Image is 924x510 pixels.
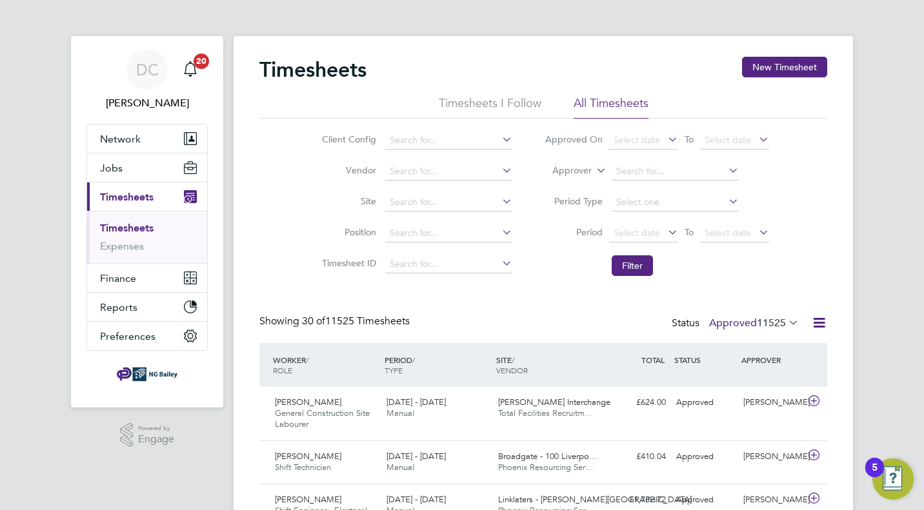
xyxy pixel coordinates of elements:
span: [PERSON_NAME] [275,451,341,462]
span: To [681,131,698,148]
button: Preferences [87,322,207,350]
span: [PERSON_NAME] [275,494,341,505]
span: 11525 Timesheets [302,315,410,328]
span: / [306,355,308,365]
div: Showing [259,315,412,328]
span: Danielle Cole [86,95,208,111]
div: Approved [671,392,738,413]
button: Reports [87,293,207,321]
button: Filter [612,255,653,276]
button: Finance [87,264,207,292]
input: Select one [612,193,739,211]
div: Approved [671,446,738,467]
label: Vendor [318,164,376,176]
span: Manual [387,407,414,418]
div: [PERSON_NAME] [738,392,805,413]
span: Broadgate - 100 Liverpo… [498,451,598,462]
span: [DATE] - [DATE] [387,397,446,407]
a: Timesheets [100,222,154,234]
span: Linklaters - [PERSON_NAME][GEOGRAPHIC_DATA] [498,494,692,505]
span: DC [136,61,159,78]
span: TYPE [385,365,403,375]
h2: Timesheets [259,57,367,83]
span: [PERSON_NAME] Interchange [498,397,610,407]
span: Engage [138,434,174,445]
div: £410.04 [604,446,671,467]
span: Total Facilities Recruitm… [498,407,593,418]
label: Site [318,195,376,207]
button: Jobs [87,153,207,182]
span: [PERSON_NAME] [275,397,341,407]
span: VENDOR [496,365,528,375]
label: Approved On [545,133,603,145]
label: Client Config [318,133,376,145]
input: Search for... [385,224,512,242]
label: Timesheet ID [318,257,376,269]
input: Search for... [612,162,739,181]
label: Period Type [545,195,603,207]
div: [PERSON_NAME] [738,446,805,467]
span: General Construction Site Labourer [275,407,370,429]
span: [DATE] - [DATE] [387,451,446,462]
span: To [681,224,698,240]
span: Reports [100,301,137,313]
span: / [512,355,514,365]
a: DC[PERSON_NAME] [86,49,208,111]
label: Period [545,226,603,238]
span: / [412,355,415,365]
span: Manual [387,462,414,473]
span: Powered by [138,423,174,434]
span: 30 of [302,315,325,328]
div: PERIOD [381,348,493,382]
span: Jobs [100,162,123,174]
span: Shift Technician [275,462,331,473]
span: Select date [705,134,751,146]
nav: Main navigation [71,36,223,407]
span: [DATE] - [DATE] [387,494,446,505]
div: £624.00 [604,392,671,413]
div: SITE [493,348,605,382]
button: Network [87,124,207,153]
button: Open Resource Center, 5 new notifications [872,458,914,500]
input: Search for... [385,132,512,150]
div: 5 [872,467,878,484]
label: Position [318,226,376,238]
div: Timesheets [87,211,207,263]
a: Powered byEngage [120,423,175,447]
a: 20 [177,49,203,90]
img: ngbailey-logo-retina.png [117,364,177,384]
span: Finance [100,272,136,284]
label: Approved [709,317,799,329]
button: Timesheets [87,182,207,211]
a: Go to home page [86,364,208,384]
span: 11525 [757,317,786,329]
span: Preferences [100,330,156,342]
span: ROLE [273,365,292,375]
span: Select date [705,227,751,239]
div: APPROVER [738,348,805,371]
div: Status [672,315,801,333]
span: Select date [614,134,660,146]
input: Search for... [385,162,512,181]
span: Network [100,133,141,145]
a: Expenses [100,240,144,252]
input: Search for... [385,193,512,211]
span: Select date [614,227,660,239]
div: WORKER [270,348,381,382]
span: 20 [194,54,209,69]
label: Approver [534,164,592,177]
li: Timesheets I Follow [439,95,541,119]
div: STATUS [671,348,738,371]
span: Timesheets [100,191,154,203]
span: Phoenix Resourcing Ser… [498,462,594,473]
span: TOTAL [641,355,665,365]
input: Search for... [385,255,512,273]
li: All Timesheets [574,95,648,119]
button: New Timesheet [742,57,827,77]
